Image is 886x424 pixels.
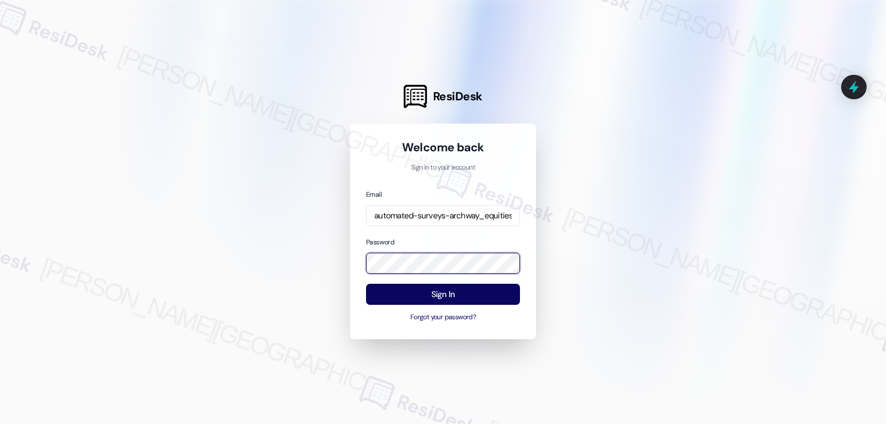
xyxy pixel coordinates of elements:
label: Email [366,190,382,199]
button: Forgot your password? [366,313,520,323]
p: Sign in to your account [366,163,520,173]
label: Password [366,238,394,247]
h1: Welcome back [366,140,520,155]
input: name@example.com [366,205,520,227]
img: ResiDesk Logo [404,85,427,108]
button: Sign In [366,284,520,305]
span: ResiDesk [433,89,482,104]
